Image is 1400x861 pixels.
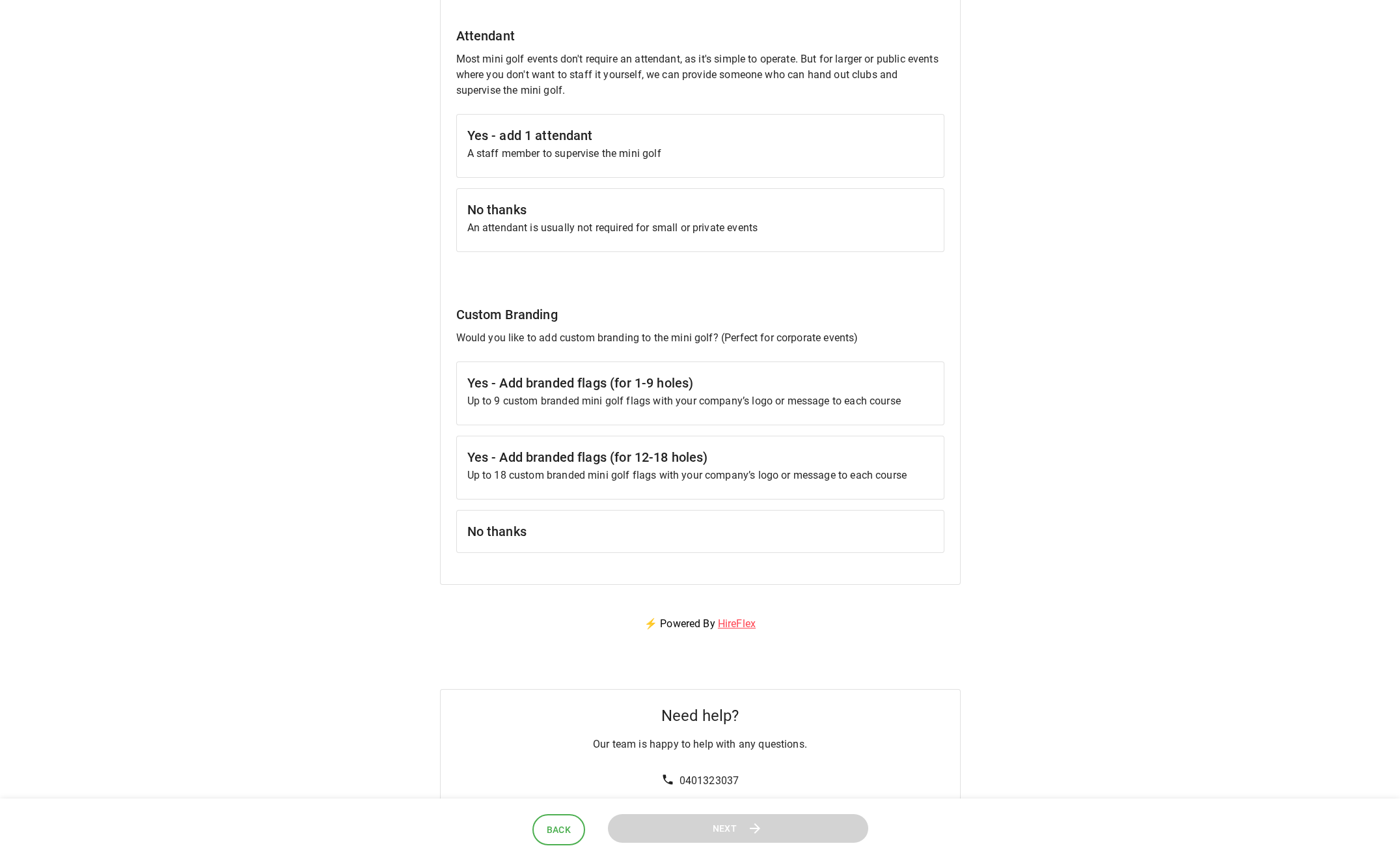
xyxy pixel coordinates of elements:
[661,705,739,726] h5: Need help?
[629,600,771,647] p: ⚡ Powered By
[467,393,933,409] p: Up to 9 custom branded mini golf flags with your company’s logo or message to each course
[467,521,933,542] h6: No thanks
[532,814,586,846] button: Back
[467,199,933,220] h6: No thanks
[467,468,933,483] p: Up to 18 custom branded mini golf flags with your company’s logo or message to each course
[467,373,933,393] h6: Yes - Add branded flags (for 1-9 holes)
[547,822,571,838] span: Back
[456,304,944,325] h6: Custom Branding
[593,737,807,752] p: Our team is happy to help with any questions.
[467,125,933,146] h6: Yes - add 1 attendant
[718,617,756,630] a: HireFlex
[456,330,944,346] p: Would you like to add custom branding to the mini golf? (Perfect for corporate events)
[608,814,868,843] button: Next
[679,773,739,789] p: 0401323037
[456,25,944,46] h6: Attendant
[467,220,933,236] p: An attendant is usually not required for small or private events
[456,51,944,98] p: Most mini golf events don't require an attendant, as it's simple to operate. But for larger or pu...
[713,821,737,837] span: Next
[467,447,933,468] h6: Yes - Add branded flags (for 12-18 holes)
[467,146,933,162] p: A staff member to supervise the mini golf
